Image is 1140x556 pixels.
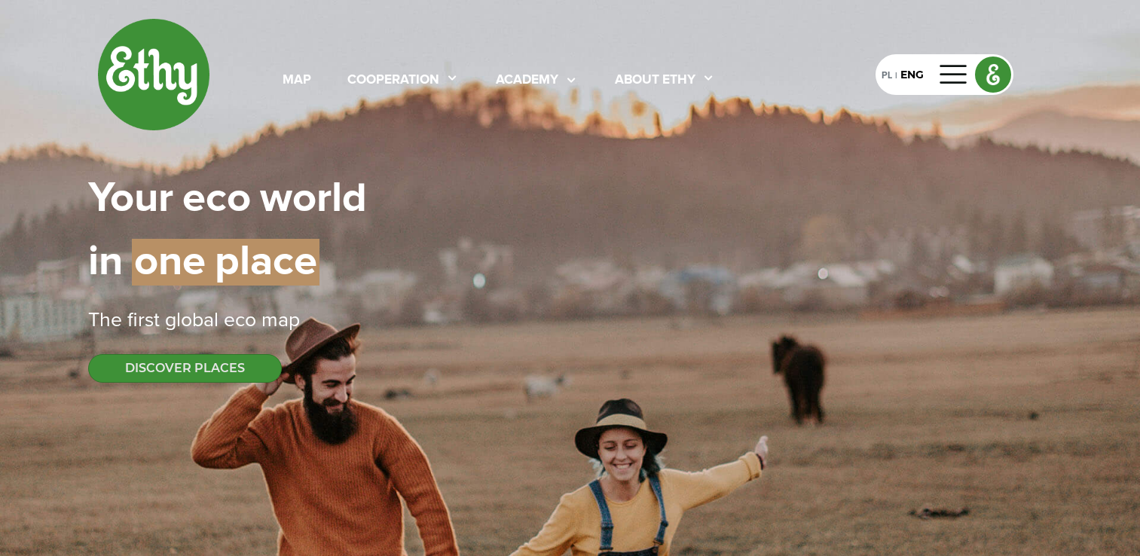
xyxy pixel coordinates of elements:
span: place [215,239,319,286]
div: The first global eco map [88,306,1053,336]
span: in [88,241,123,283]
div: map [283,71,311,90]
img: ethy-logo [97,18,210,131]
div: cooperation [347,71,439,90]
span: one [132,239,206,286]
div: academy [496,71,558,90]
span: | [251,178,260,220]
span: | [206,239,215,286]
div: | [892,69,900,83]
span: Your [88,178,173,220]
span: world [260,178,367,220]
div: About ethy [615,71,695,90]
div: ENG [900,67,924,83]
button: DISCOVER PLACES [88,354,282,383]
span: | [173,178,182,220]
img: ethy logo [976,57,1010,92]
span: eco [182,178,251,220]
div: PL [882,66,892,83]
span: | [123,241,132,283]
